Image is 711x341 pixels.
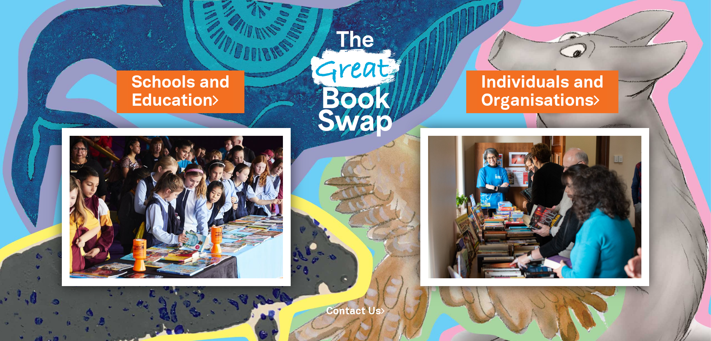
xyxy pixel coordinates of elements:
a: Individuals andOrganisations [481,71,604,112]
a: Schools andEducation [131,71,230,112]
img: Schools and Education [62,128,291,286]
img: Great Bookswap logo [302,9,409,152]
img: Individuals and Organisations [420,128,649,286]
a: Contact Us [326,307,385,316]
